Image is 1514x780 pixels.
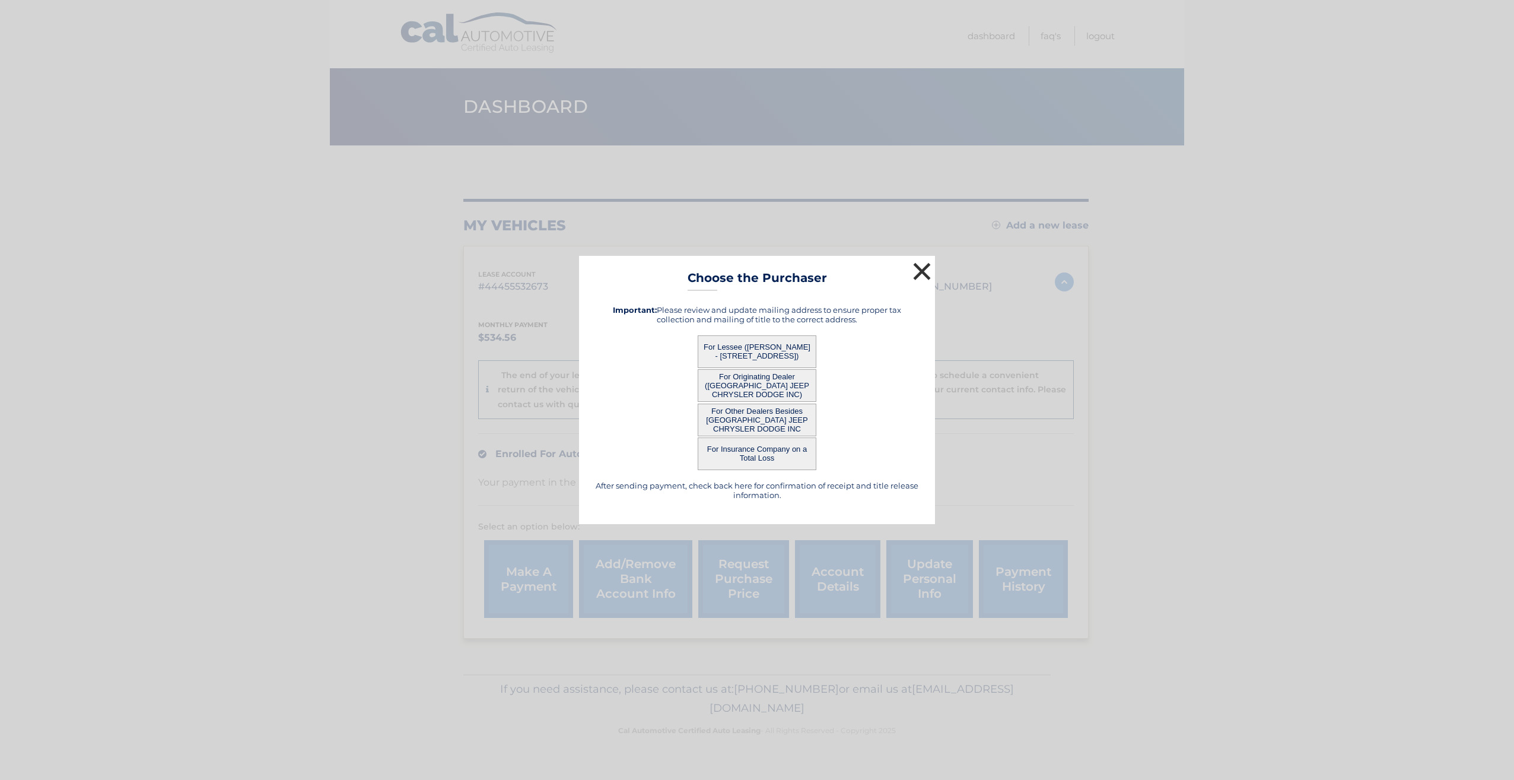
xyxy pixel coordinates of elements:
[910,259,934,283] button: ×
[698,437,816,470] button: For Insurance Company on a Total Loss
[698,369,816,402] button: For Originating Dealer ([GEOGRAPHIC_DATA] JEEP CHRYSLER DODGE INC)
[594,481,920,500] h5: After sending payment, check back here for confirmation of receipt and title release information.
[613,305,657,315] strong: Important:
[594,305,920,324] h5: Please review and update mailing address to ensure proper tax collection and mailing of title to ...
[688,271,827,291] h3: Choose the Purchaser
[698,404,816,436] button: For Other Dealers Besides [GEOGRAPHIC_DATA] JEEP CHRYSLER DODGE INC
[698,335,816,368] button: For Lessee ([PERSON_NAME] - [STREET_ADDRESS])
